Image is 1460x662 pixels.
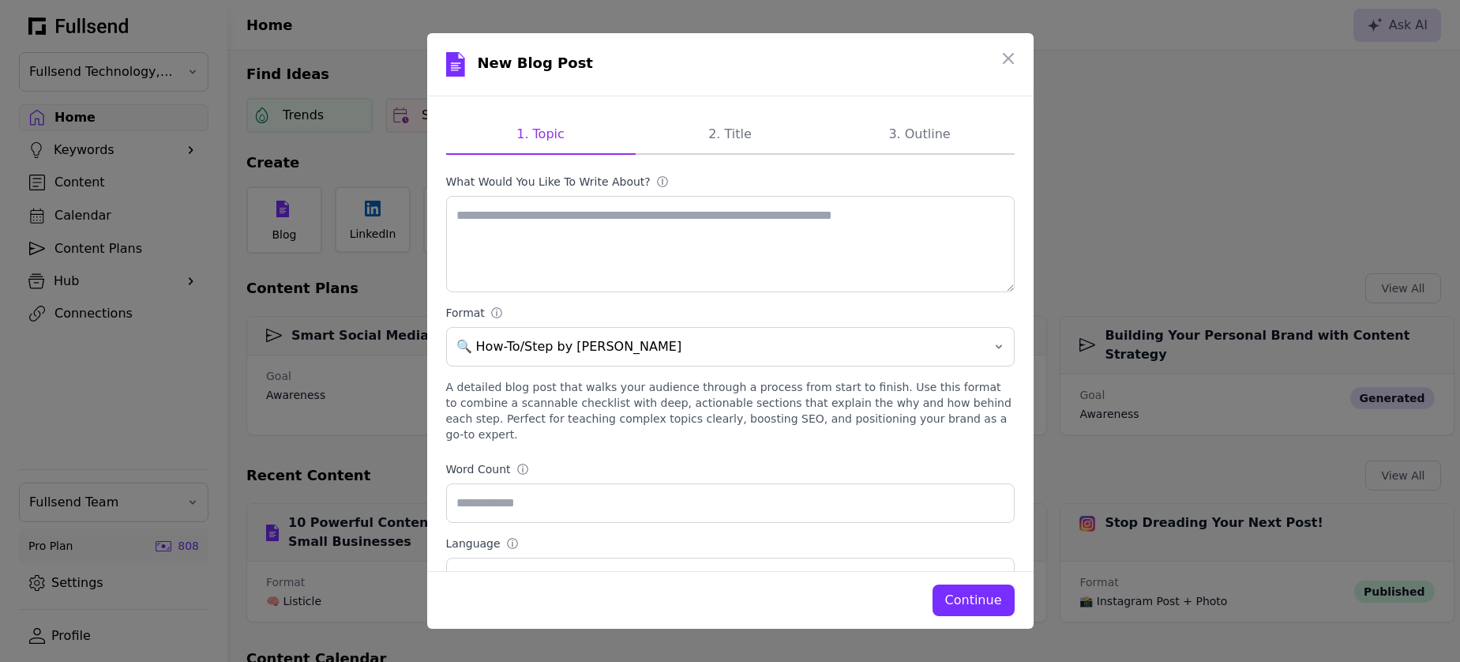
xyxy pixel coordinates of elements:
[491,305,505,321] div: ⓘ
[825,115,1015,155] button: 3. Outline
[478,52,593,77] h1: New Blog Post
[446,327,1015,367] button: 🔍 How-To/Step by [PERSON_NAME]
[456,337,982,356] span: 🔍 How-To/Step by [PERSON_NAME]
[636,115,825,155] button: 2. Title
[446,558,1015,597] button: English
[933,585,1015,616] button: Continue
[456,568,982,587] span: English
[517,461,531,477] div: ⓘ
[945,591,1002,610] div: Continue
[446,379,1015,442] div: A detailed blog post that walks your audience through a process from start to finish. Use this fo...
[446,536,1015,551] label: Language
[507,536,521,551] div: ⓘ
[446,305,1015,321] label: Format
[446,174,1015,190] label: What would you like to write about?
[657,174,671,190] div: ⓘ
[446,461,511,477] div: Word Count
[446,115,636,155] button: 1. Topic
